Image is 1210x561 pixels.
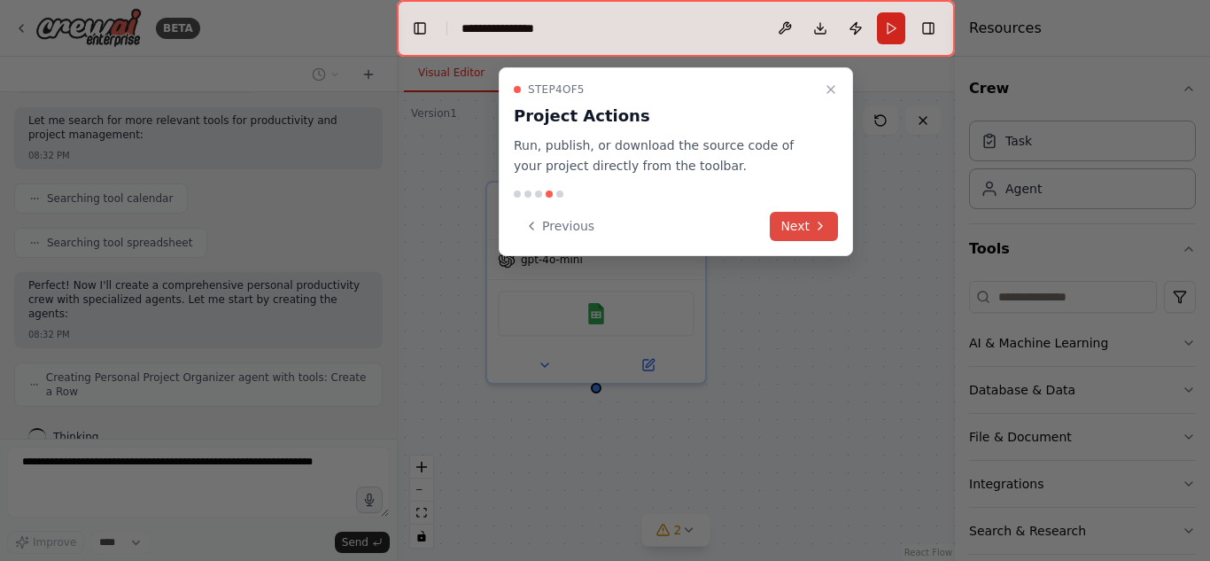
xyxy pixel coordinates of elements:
[514,212,605,241] button: Previous
[528,82,585,97] span: Step 4 of 5
[770,212,838,241] button: Next
[514,136,817,176] p: Run, publish, or download the source code of your project directly from the toolbar.
[514,104,817,129] h3: Project Actions
[820,79,842,100] button: Close walkthrough
[407,16,432,41] button: Hide left sidebar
